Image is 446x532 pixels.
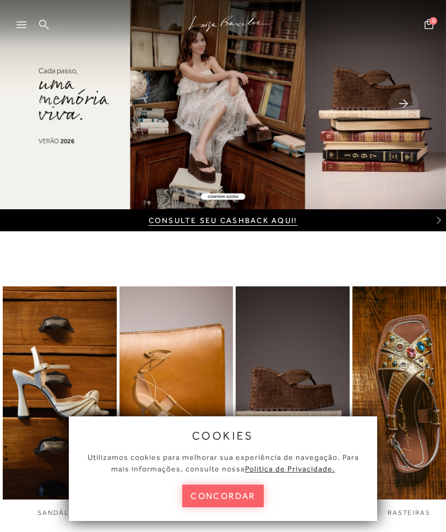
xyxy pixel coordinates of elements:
[236,286,350,518] div: 3 / 6
[192,430,254,442] span: cookies
[3,286,117,500] img: imagem do link
[37,509,81,517] span: SANDÁLIAS
[3,286,117,518] div: 1 / 6
[388,509,431,517] span: RASTEIRAS
[236,286,350,500] img: imagem do link
[182,485,264,507] button: concordar
[421,18,437,33] button: 0
[236,286,350,518] a: imagem do link PLATAFORMAS
[3,286,117,518] a: imagem do link SANDÁLIAS
[119,286,233,518] a: imagem do link SAPATOS
[429,17,437,25] span: 0
[119,286,233,500] img: imagem do link
[88,453,359,473] span: Utilizamos cookies para melhorar sua experiência de navegação. Para mais informações, consulte nossa
[149,216,297,225] a: CONSULTE SEU CASHBACK AQUI!
[245,464,335,473] a: Política de Privacidade.
[119,286,233,518] div: 2 / 6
